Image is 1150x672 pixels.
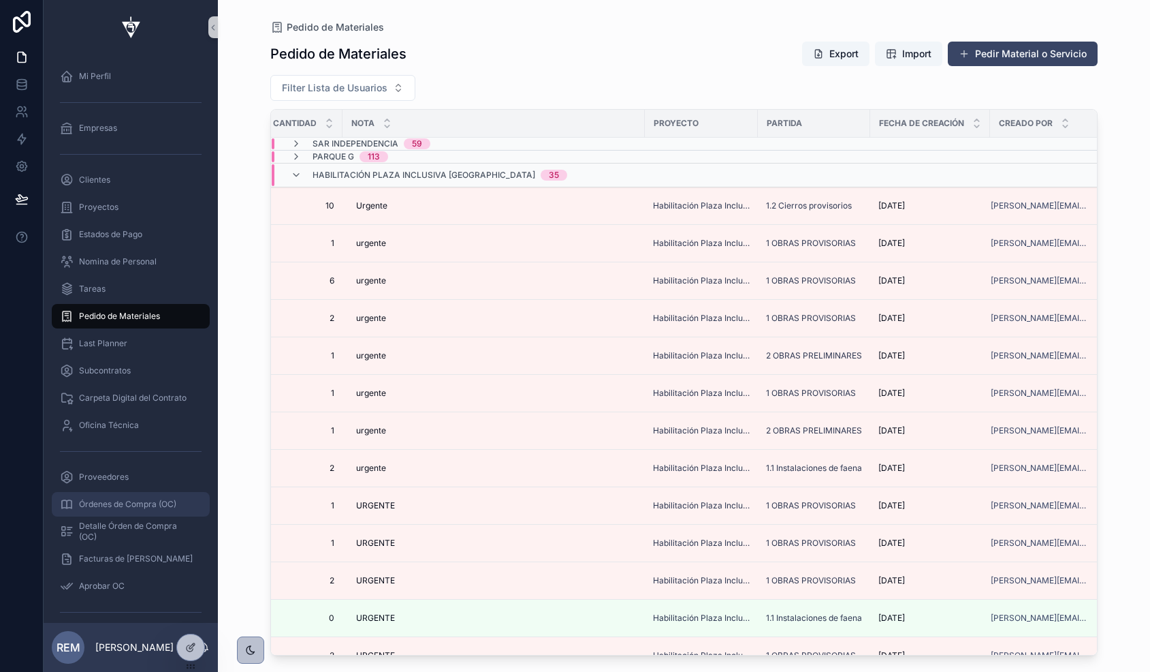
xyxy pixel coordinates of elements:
span: URGENTE [356,538,395,549]
div: scrollable content [44,55,218,623]
span: urgente [356,388,386,399]
span: [DATE] [878,538,905,549]
a: Oficina Técnica [52,413,210,438]
a: [PERSON_NAME][EMAIL_ADDRESS][DOMAIN_NAME] [991,613,1087,624]
a: Carpeta Digital del Contrato [52,386,210,410]
span: Habilitación Plaza Inclusiva [GEOGRAPHIC_DATA] [653,275,750,286]
a: [PERSON_NAME][EMAIL_ADDRESS][DOMAIN_NAME] [991,538,1087,549]
a: 1.1 Instalaciones de faena [766,463,862,474]
h1: Pedido de Materiales [270,44,406,63]
span: [DATE] [878,275,905,286]
p: [PERSON_NAME] [95,641,174,654]
span: urgente [356,425,386,436]
a: Habilitación Plaza Inclusiva [GEOGRAPHIC_DATA] [653,313,750,324]
span: [DATE] [878,500,905,511]
span: [DATE] [878,650,905,661]
span: Detalle Órden de Compra (OC) [79,521,196,543]
a: Last Planner [52,331,210,356]
span: Fecha de Creación [879,118,964,129]
span: 2 [242,650,334,661]
a: [PERSON_NAME][EMAIL_ADDRESS][DOMAIN_NAME] [991,238,1087,249]
a: Pedir Material o Servicio [948,42,1098,66]
a: Habilitación Plaza Inclusiva [GEOGRAPHIC_DATA] [653,650,750,661]
span: Habilitación Plaza Inclusiva [GEOGRAPHIC_DATA] [653,463,750,474]
a: [PERSON_NAME][EMAIL_ADDRESS][DOMAIN_NAME] [991,650,1087,661]
a: 1 OBRAS PROVISORIAS [766,538,856,549]
span: Órdenes de Compra (OC) [79,499,176,510]
span: URGENTE [356,500,395,511]
span: 1 [242,350,334,361]
a: Proveedores [52,465,210,489]
a: Proyectos [52,195,210,219]
div: 35 [549,170,559,181]
span: urgente [356,350,386,361]
a: 1 OBRAS PROVISORIAS [766,575,856,586]
span: [DATE] [878,463,905,474]
span: 0 [242,613,334,624]
span: Nomina de Personal [79,256,157,267]
span: urgente [356,313,386,324]
span: 2 [242,313,334,324]
a: 1 OBRAS PROVISORIAS [766,313,856,324]
span: Habilitación Plaza Inclusiva [GEOGRAPHIC_DATA] [653,575,750,586]
div: 113 [368,151,380,162]
span: URGENTE [356,650,395,661]
span: 1 OBRAS PROVISORIAS [766,238,856,249]
span: Proyecto [654,118,699,129]
a: [PERSON_NAME][EMAIL_ADDRESS][DOMAIN_NAME] [991,313,1087,324]
a: Habilitación Plaza Inclusiva [GEOGRAPHIC_DATA] [653,538,750,549]
span: Nota [351,118,374,129]
a: Aprobar OC [52,574,210,598]
span: 2 OBRAS PRELIMINARES [766,425,862,436]
span: Import [902,47,931,61]
span: Subcontratos [79,365,131,376]
span: 1 [242,388,334,399]
a: Facturas de [PERSON_NAME] [52,547,210,571]
span: Carpeta Digital del Contrato [79,393,187,403]
a: Habilitación Plaza Inclusiva [GEOGRAPHIC_DATA] [653,500,750,511]
span: 1 OBRAS PROVISORIAS [766,275,856,286]
span: 2 [242,575,334,586]
a: Habilitación Plaza Inclusiva [GEOGRAPHIC_DATA] [653,425,750,436]
span: Last Planner [79,338,127,349]
span: urgente [356,463,386,474]
a: Pedido de Materiales [52,304,210,329]
span: urgente [356,275,386,286]
span: Proveedores [79,472,129,483]
span: REM [57,639,80,656]
a: Clientes [52,168,210,192]
div: 59 [412,138,422,149]
span: 10 [242,200,334,211]
span: Pedido de Materiales [287,20,384,34]
a: [PERSON_NAME][EMAIL_ADDRESS][DOMAIN_NAME] [991,500,1087,511]
a: 1 OBRAS PROVISORIAS [766,650,856,661]
span: 1 [242,238,334,249]
span: 1 [242,425,334,436]
span: Aprobar OC [79,581,125,592]
span: Sar Independencia [313,138,398,149]
span: [DATE] [878,313,905,324]
span: urgente [356,238,386,249]
a: Habilitación Plaza Inclusiva [GEOGRAPHIC_DATA] [653,388,750,399]
a: Habilitación Plaza Inclusiva [GEOGRAPHIC_DATA] [653,350,750,361]
a: Detalle Órden de Compra (OC) [52,519,210,544]
span: Habilitación Plaza Inclusiva [GEOGRAPHIC_DATA] [313,170,535,181]
a: Habilitación Plaza Inclusiva [GEOGRAPHIC_DATA] [653,613,750,624]
span: 2 [242,463,334,474]
span: 1 [242,538,334,549]
span: [DATE] [878,350,905,361]
span: Clientes [79,174,110,185]
span: 1 OBRAS PROVISORIAS [766,388,856,399]
a: Mi Perfil [52,64,210,89]
span: Filter Lista de Usuarios [282,81,387,95]
span: 1 [242,500,334,511]
a: 2 OBRAS PRELIMINARES [766,350,862,361]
